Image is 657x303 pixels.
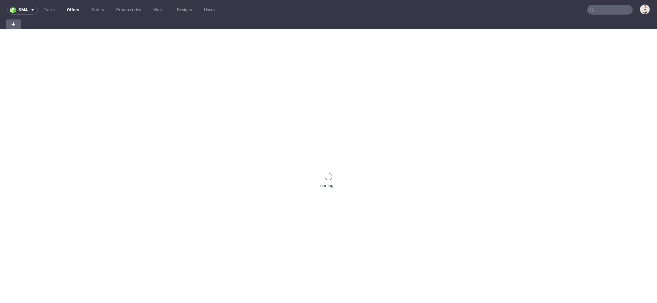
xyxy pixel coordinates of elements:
[88,5,108,15] a: Orders
[641,5,649,14] img: Mari Fok
[63,5,83,15] a: Offers
[40,5,58,15] a: Tasks
[150,5,169,15] a: Wallet
[113,5,145,15] a: Promo codes
[173,5,196,15] a: Designs
[19,8,28,12] span: sma
[7,5,38,15] button: sma
[319,183,338,189] div: loading ...
[10,6,19,13] img: logo
[200,5,218,15] a: Users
